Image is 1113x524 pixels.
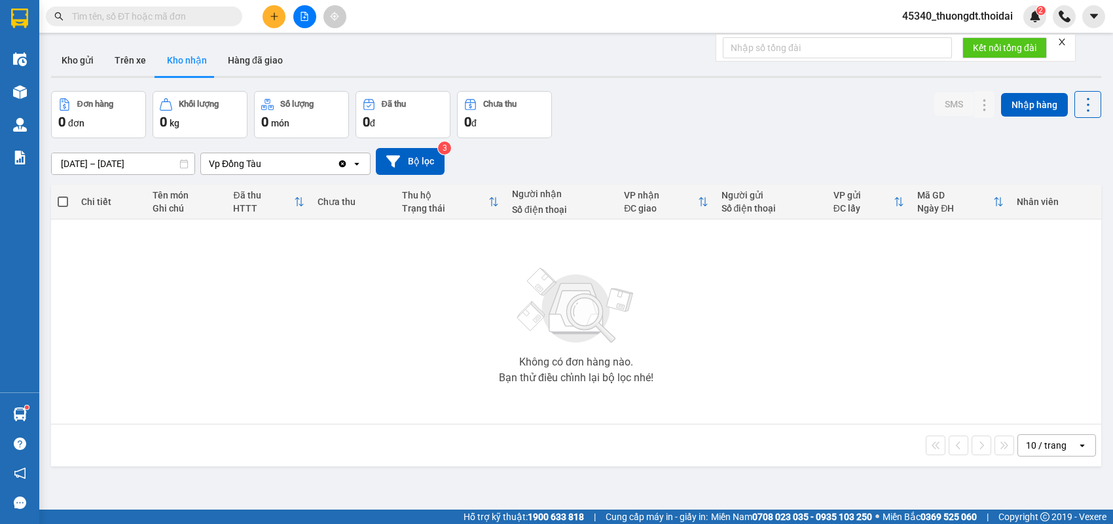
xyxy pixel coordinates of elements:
[511,260,642,352] img: svg+xml;base64,PHN2ZyBjbGFzcz0ibGlzdC1wbHVnX19zdmciIHhtbG5zPSJodHRwOi8vd3d3LnczLm9yZy8yMDAwL3N2Zy...
[1001,93,1068,117] button: Nhập hàng
[25,405,29,409] sup: 1
[337,159,348,169] svg: Clear value
[153,91,247,138] button: Khối lượng0kg
[156,45,217,76] button: Kho nhận
[883,510,977,524] span: Miền Bắc
[254,91,349,138] button: Số lượng0món
[962,37,1047,58] button: Kết nối tổng đài
[711,510,872,524] span: Miền Nam
[363,114,370,130] span: 0
[594,510,596,524] span: |
[300,12,309,21] span: file-add
[233,190,294,200] div: Đã thu
[330,12,339,21] span: aim
[68,118,84,128] span: đơn
[934,92,974,116] button: SMS
[13,85,27,99] img: warehouse-icon
[263,5,285,28] button: plus
[617,185,714,219] th: Toggle SortBy
[721,190,820,200] div: Người gửi
[227,185,311,219] th: Toggle SortBy
[160,114,167,130] span: 0
[512,189,611,199] div: Người nhận
[1077,440,1087,451] svg: open
[752,512,872,522] strong: 0708 023 035 - 0935 103 250
[270,12,279,21] span: plus
[483,100,517,109] div: Chưa thu
[464,510,584,524] span: Hỗ trợ kỹ thuật:
[457,91,552,138] button: Chưa thu0đ
[382,100,406,109] div: Đã thu
[72,9,227,24] input: Tìm tên, số ĐT hoặc mã đơn
[833,190,894,200] div: VP gửi
[833,203,894,214] div: ĐC lấy
[1038,6,1043,15] span: 2
[528,512,584,522] strong: 1900 633 818
[11,9,28,28] img: logo-vxr
[499,373,653,383] div: Bạn thử điều chỉnh lại bộ lọc nhé!
[233,203,294,214] div: HTTT
[58,114,65,130] span: 0
[471,118,477,128] span: đ
[352,159,362,169] svg: open
[827,185,911,219] th: Toggle SortBy
[52,153,194,174] input: Select a date range.
[438,141,451,155] sup: 3
[153,203,221,214] div: Ghi chú
[14,467,26,479] span: notification
[892,8,1023,24] span: 45340_thuongdt.thoidai
[917,203,993,214] div: Ngày ĐH
[624,190,697,200] div: VP nhận
[512,204,611,215] div: Số điện thoại
[917,190,993,200] div: Mã GD
[14,496,26,509] span: message
[318,196,389,207] div: Chưa thu
[973,41,1036,55] span: Kết nối tổng đài
[153,190,221,200] div: Tên món
[606,510,708,524] span: Cung cấp máy in - giấy in:
[1040,512,1049,521] span: copyright
[721,203,820,214] div: Số điện thoại
[13,118,27,132] img: warehouse-icon
[14,438,26,450] span: question-circle
[1029,10,1041,22] img: icon-new-feature
[77,100,113,109] div: Đơn hàng
[51,91,146,138] button: Đơn hàng0đơn
[921,512,977,522] strong: 0369 525 060
[356,91,450,138] button: Đã thu0đ
[271,118,289,128] span: món
[1017,196,1095,207] div: Nhân viên
[261,114,268,130] span: 0
[13,52,27,66] img: warehouse-icon
[51,45,104,76] button: Kho gửi
[402,203,488,214] div: Trạng thái
[263,157,264,170] input: Selected Vp Đồng Tàu.
[723,37,952,58] input: Nhập số tổng đài
[323,5,346,28] button: aim
[179,100,219,109] div: Khối lượng
[13,151,27,164] img: solution-icon
[624,203,697,214] div: ĐC giao
[1036,6,1046,15] sup: 2
[104,45,156,76] button: Trên xe
[464,114,471,130] span: 0
[402,190,488,200] div: Thu hộ
[1088,10,1100,22] span: caret-down
[370,118,375,128] span: đ
[217,45,293,76] button: Hàng đã giao
[209,157,261,170] div: Vp Đồng Tàu
[1082,5,1105,28] button: caret-down
[54,12,64,21] span: search
[875,514,879,519] span: ⚪️
[987,510,989,524] span: |
[395,185,505,219] th: Toggle SortBy
[1057,37,1067,47] span: close
[911,185,1010,219] th: Toggle SortBy
[81,196,139,207] div: Chi tiết
[519,357,633,367] div: Không có đơn hàng nào.
[293,5,316,28] button: file-add
[1026,439,1067,452] div: 10 / trang
[280,100,314,109] div: Số lượng
[13,407,27,421] img: warehouse-icon
[170,118,179,128] span: kg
